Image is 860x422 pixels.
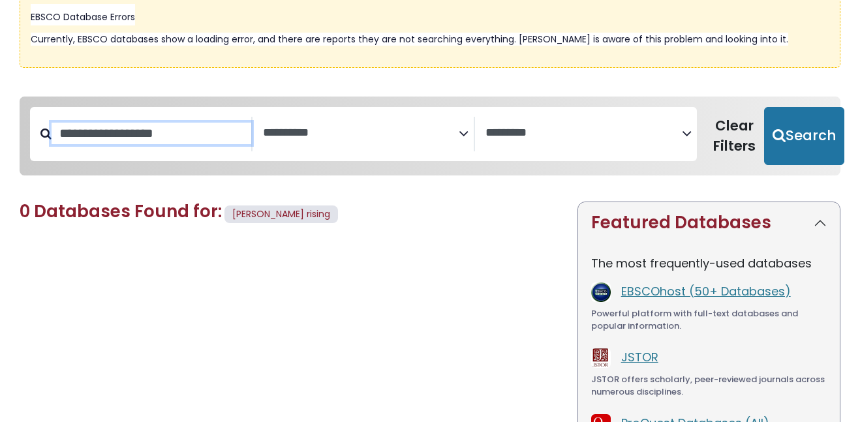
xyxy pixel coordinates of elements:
nav: Search filters [20,97,840,176]
button: Submit for Search Results [764,107,844,166]
div: JSTOR offers scholarly, peer-reviewed journals across numerous disciplines. [591,373,827,399]
button: Featured Databases [578,202,840,243]
span: [PERSON_NAME] rising [232,207,330,220]
a: JSTOR [621,349,658,365]
textarea: Search [485,127,681,140]
button: Clear Filters [705,107,764,166]
div: Powerful platform with full-text databases and popular information. [591,307,827,333]
span: 0 Databases Found for: [20,200,222,223]
p: The most frequently-used databases [591,254,827,272]
textarea: Search [263,127,459,140]
a: EBSCOhost (50+ Databases) [621,283,791,299]
span: EBSCO Database Errors [31,10,135,23]
span: Currently, EBSCO databases show a loading error, and there are reports they are not searching eve... [31,33,788,46]
input: Search database by title or keyword [52,123,251,144]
